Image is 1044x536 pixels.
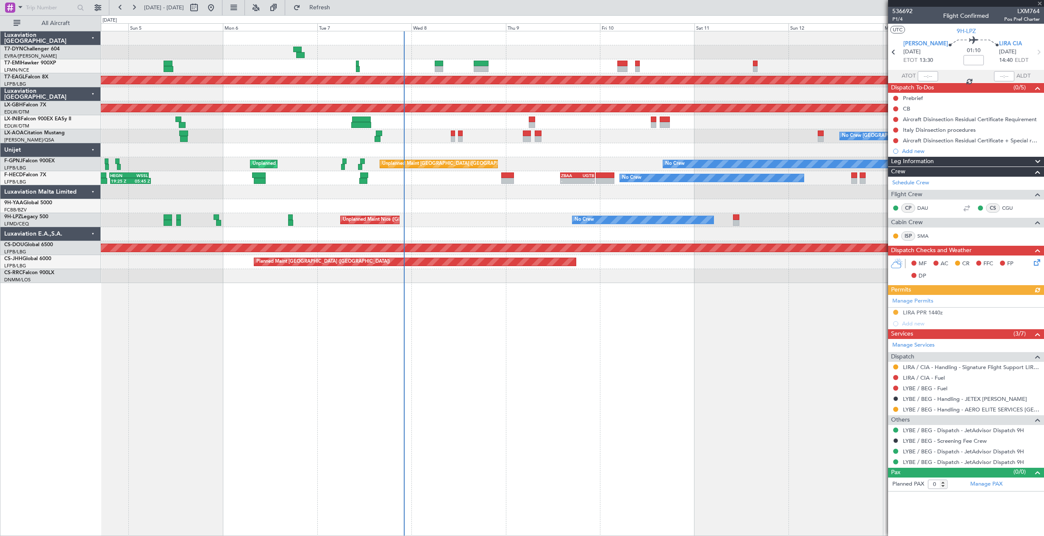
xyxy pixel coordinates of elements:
label: Planned PAX [892,480,924,489]
span: T7-EMI [4,61,21,66]
a: F-HECDFalcon 7X [4,172,46,178]
span: P1/4 [892,16,913,23]
a: LFPB/LBG [4,263,26,269]
div: CS [986,203,1000,213]
div: Sun 12 [789,23,883,31]
div: [DATE] [103,17,117,24]
div: Unplanned Maint Nice ([GEOGRAPHIC_DATA]) [343,214,443,226]
a: LIRA / CIA - Fuel [903,374,945,381]
a: CGU [1002,204,1021,212]
button: Refresh [289,1,340,14]
div: Aircraft Disinsection Residual Certificate Requirement [903,116,1037,123]
a: DAU [917,204,936,212]
span: LX-GBH [4,103,23,108]
a: LYBE / BEG - Handling - AERO ELITE SERVICES [GEOGRAPHIC_DATA] [903,406,1040,413]
span: Cabin Crew [891,218,923,228]
span: ETOT [903,56,917,65]
span: CS-JHH [4,256,22,261]
span: Pax [891,468,900,478]
span: CS-DOU [4,242,24,247]
div: - [561,178,578,183]
div: ISP [901,231,915,241]
span: Others [891,415,910,425]
a: LFPB/LBG [4,165,26,171]
a: LYBE / BEG - Fuel [903,385,947,392]
span: ELDT [1015,56,1028,65]
span: Leg Information [891,157,934,167]
div: Add new [902,147,1040,155]
span: [DATE] [999,48,1016,56]
span: ATOT [902,72,916,81]
a: LFPB/LBG [4,81,26,87]
div: Unplanned Maint [GEOGRAPHIC_DATA] ([GEOGRAPHIC_DATA]) [382,158,522,170]
div: Tue 7 [317,23,412,31]
a: Manage PAX [970,480,1002,489]
span: Pos Pref Charter [1004,16,1040,23]
span: 01:10 [967,47,980,55]
a: LYBE / BEG - Dispatch - JetAdvisor Dispatch 9H [903,458,1024,466]
div: - [578,178,594,183]
div: CB [903,105,910,112]
span: LX-INB [4,117,21,122]
span: (3/7) [1013,329,1026,338]
span: Dispatch Checks and Weather [891,246,972,256]
span: Services [891,329,913,339]
a: LFMN/NCE [4,67,29,73]
span: [DATE] [903,48,921,56]
div: Italy Disinsection procedures [903,126,976,133]
div: Wed 8 [411,23,506,31]
span: 9H-LPZ [957,27,976,36]
span: ALDT [1016,72,1030,81]
div: ZBAA [561,173,578,178]
span: T7-EAGL [4,75,25,80]
span: DP [919,272,926,280]
a: LYBE / BEG - Dispatch - JetAdvisor Dispatch 9H [903,427,1024,434]
span: FP [1007,260,1013,268]
span: Refresh [302,5,338,11]
a: T7-EAGLFalcon 8X [4,75,48,80]
a: CS-RRCFalcon 900LX [4,270,54,275]
span: Flight Crew [891,190,922,200]
div: Unplanned Maint [GEOGRAPHIC_DATA] ([GEOGRAPHIC_DATA]) [253,158,392,170]
div: Thu 9 [506,23,600,31]
span: MF [919,260,927,268]
a: EDLW/DTM [4,109,29,115]
div: Prebrief [903,94,923,102]
span: FFC [983,260,993,268]
div: Fri 10 [600,23,694,31]
div: Sat 11 [694,23,789,31]
a: EDLW/DTM [4,123,29,129]
a: F-GPNJFalcon 900EX [4,158,55,164]
div: HEGN [110,173,129,178]
div: Sun 5 [128,23,223,31]
div: Aircraft Disinsection Residual Certificate + Special request [903,137,1040,144]
a: LFPB/LBG [4,179,26,185]
a: LYBE / BEG - Dispatch - JetAdvisor Dispatch 9H [903,448,1024,455]
div: Flight Confirmed [943,11,989,20]
div: 05:45 Z [130,178,150,183]
div: No Crew [575,214,594,226]
span: [DATE] - [DATE] [144,4,184,11]
a: LFMD/CEQ [4,221,29,227]
span: LXM764 [1004,7,1040,16]
a: LFPB/LBG [4,249,26,255]
a: [PERSON_NAME]/QSA [4,137,54,143]
div: Planned Maint [GEOGRAPHIC_DATA] ([GEOGRAPHIC_DATA]) [256,256,390,268]
span: F-HECD [4,172,23,178]
a: FCBB/BZV [4,207,27,213]
span: F-GPNJ [4,158,22,164]
div: WSSL [129,173,148,178]
a: T7-EMIHawker 900XP [4,61,56,66]
span: Crew [891,167,905,177]
a: Manage Services [892,341,935,350]
a: LIRA / CIA - Handling - Signature Flight Support LIRA / CIA [903,364,1040,371]
a: CS-JHHGlobal 6000 [4,256,51,261]
span: AC [941,260,948,268]
div: No Crew [665,158,685,170]
a: LYBE / BEG - Handling - JETEX [PERSON_NAME] [903,395,1027,403]
span: (0/5) [1013,83,1026,92]
button: UTC [890,26,905,33]
span: (0/0) [1013,467,1026,476]
a: LX-INBFalcon 900EX EASy II [4,117,71,122]
span: CS-RRC [4,270,22,275]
